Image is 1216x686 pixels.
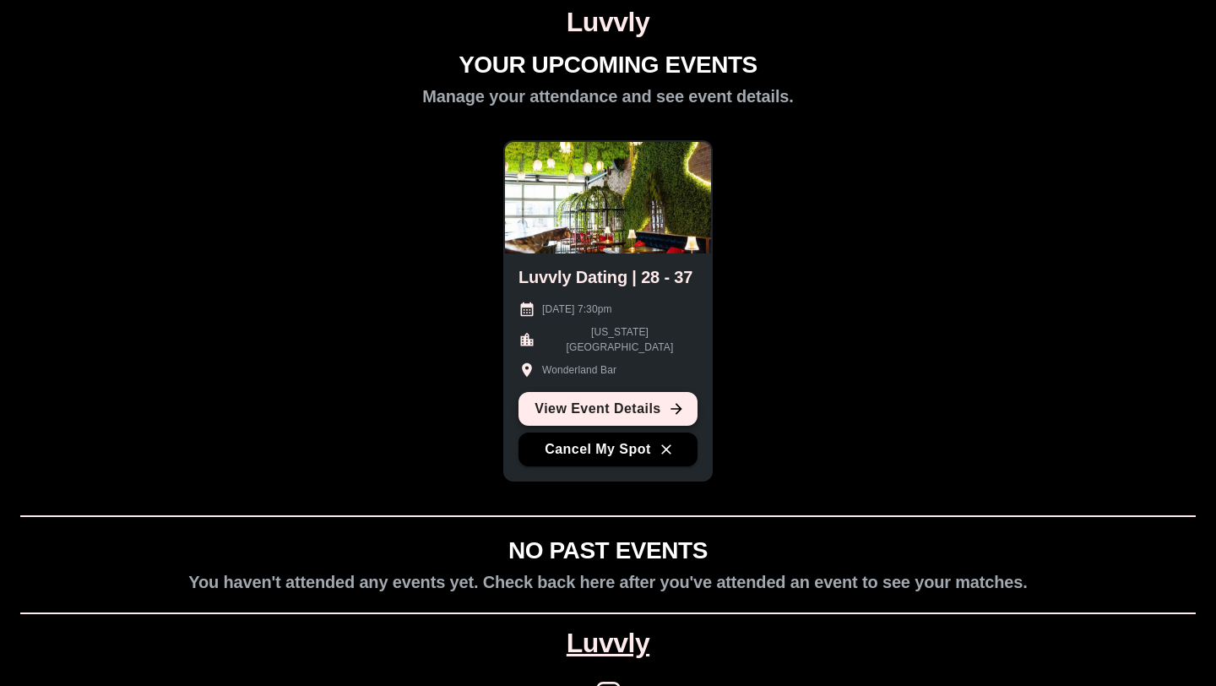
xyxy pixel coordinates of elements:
p: [DATE] 7:30pm [542,302,612,317]
p: Wonderland Bar [542,362,616,378]
h2: Manage your attendance and see event details. [422,86,793,106]
h2: Luvvly Dating | 28 - 37 [518,267,692,287]
a: Luvvly [567,628,649,659]
p: [US_STATE][GEOGRAPHIC_DATA] [542,324,698,355]
h1: NO PAST EVENTS [508,537,708,565]
a: View Event Details [518,392,698,426]
button: Cancel My Spot [518,433,698,466]
h1: YOUR UPCOMING EVENTS [459,52,757,79]
h2: You haven't attended any events yet. Check back here after you've attended an event to see your m... [188,572,1027,592]
h1: Luvvly [7,7,1209,38]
